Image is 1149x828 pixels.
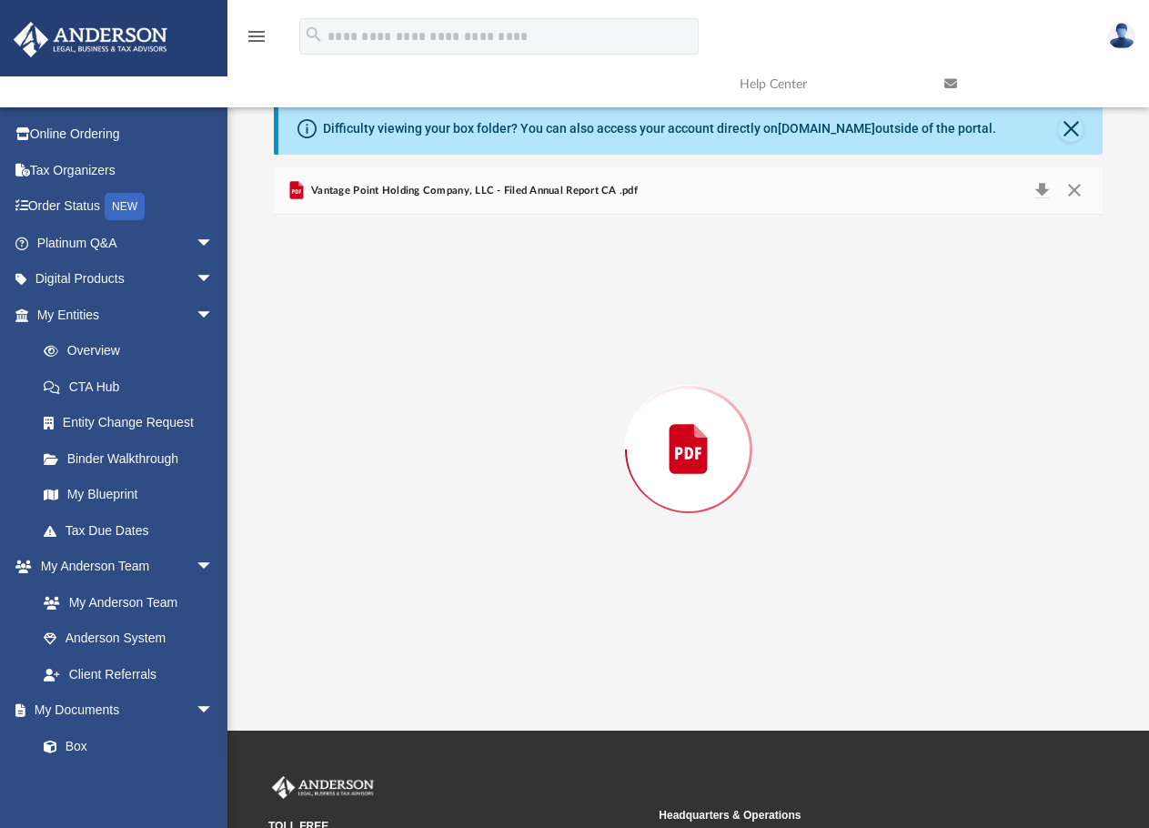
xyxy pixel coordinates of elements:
img: Anderson Advisors Platinum Portal [8,22,173,57]
a: Tax Organizers [13,152,241,188]
span: arrow_drop_down [196,549,232,586]
button: Close [1058,116,1083,142]
a: menu [246,35,267,47]
a: Order StatusNEW [13,188,241,226]
a: Overview [25,333,241,369]
i: menu [246,25,267,47]
span: arrow_drop_down [196,225,232,262]
a: My Anderson Teamarrow_drop_down [13,549,232,585]
div: NEW [105,193,145,220]
div: Preview [274,167,1104,685]
a: Client Referrals [25,656,232,692]
span: arrow_drop_down [196,692,232,730]
span: Vantage Point Holding Company, LLC - Filed Annual Report CA .pdf [307,183,638,199]
a: Help Center [726,48,931,120]
a: Entity Change Request [25,405,241,441]
a: Anderson System [25,621,232,657]
button: Download [1025,178,1058,204]
a: Binder Walkthrough [25,440,241,477]
a: My Blueprint [25,477,232,513]
i: search [304,25,324,45]
div: Difficulty viewing your box folder? You can also access your account directly on outside of the p... [323,119,996,138]
a: Online Ordering [13,116,241,153]
a: My Anderson Team [25,584,223,621]
img: Anderson Advisors Platinum Portal [268,776,378,800]
span: arrow_drop_down [196,297,232,334]
a: Digital Productsarrow_drop_down [13,261,241,298]
small: Headquarters & Operations [659,807,1036,823]
span: arrow_drop_down [196,261,232,298]
a: My Documentsarrow_drop_down [13,692,232,729]
a: Tax Due Dates [25,512,241,549]
a: Meeting Minutes [25,764,232,801]
a: Platinum Q&Aarrow_drop_down [13,225,241,261]
a: My Entitiesarrow_drop_down [13,297,241,333]
img: User Pic [1108,23,1135,49]
button: Close [1058,178,1091,204]
a: Box [25,728,223,764]
a: [DOMAIN_NAME] [778,121,875,136]
a: CTA Hub [25,369,241,405]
